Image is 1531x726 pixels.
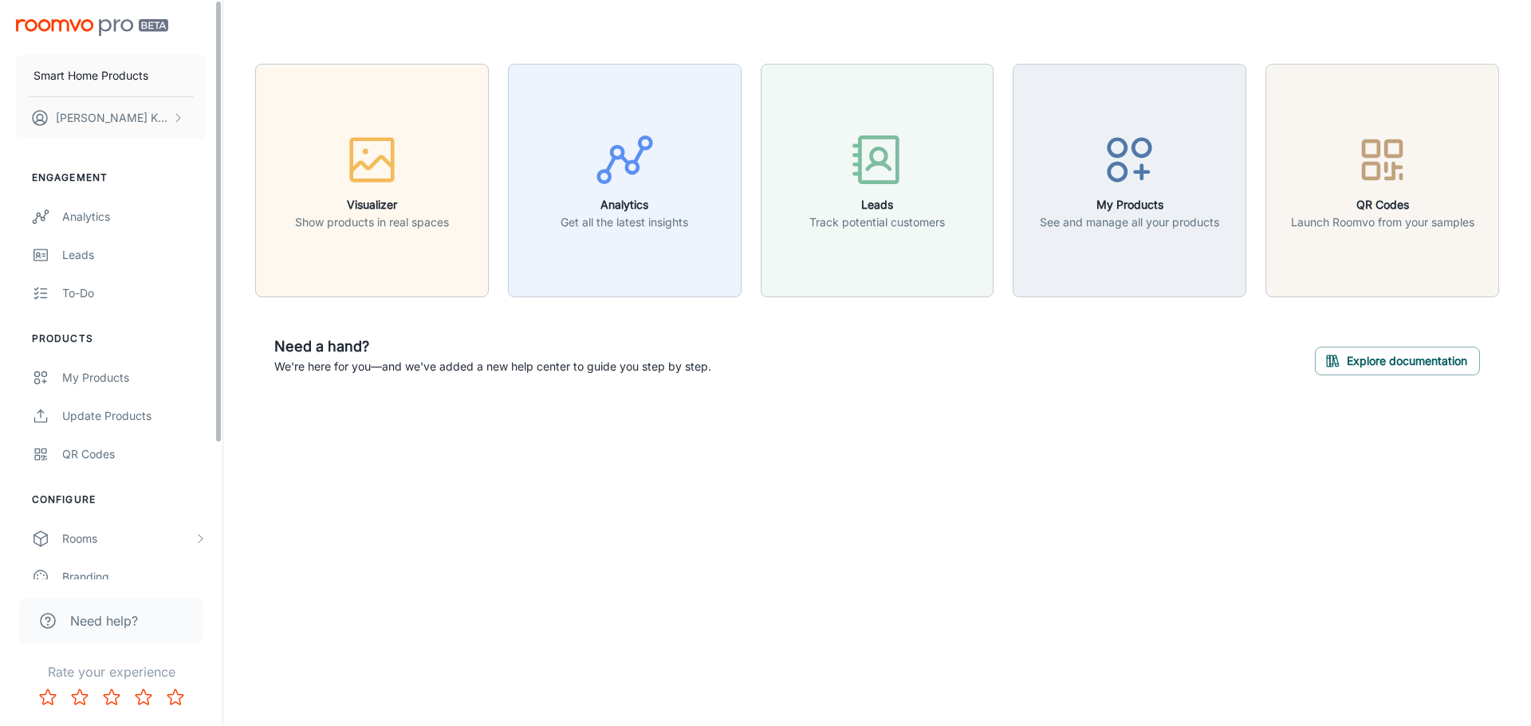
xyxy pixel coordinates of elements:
[1291,214,1474,231] p: Launch Roomvo from your samples
[561,214,688,231] p: Get all the latest insights
[1013,64,1246,297] button: My ProductsSee and manage all your products
[56,109,168,127] p: [PERSON_NAME] King
[1291,196,1474,214] h6: QR Codes
[508,64,742,297] button: AnalyticsGet all the latest insights
[1013,171,1246,187] a: My ProductsSee and manage all your products
[62,208,207,226] div: Analytics
[33,67,148,84] p: Smart Home Products
[809,196,945,214] h6: Leads
[274,358,711,375] p: We're here for you—and we've added a new help center to guide you step by step.
[255,64,489,297] button: VisualizerShow products in real spaces
[1315,351,1480,367] a: Explore documentation
[62,369,207,387] div: My Products
[62,285,207,302] div: To-do
[1265,64,1499,297] button: QR CodesLaunch Roomvo from your samples
[274,336,711,358] h6: Need a hand?
[561,196,688,214] h6: Analytics
[16,55,207,96] button: Smart Home Products
[295,196,449,214] h6: Visualizer
[1040,196,1219,214] h6: My Products
[295,214,449,231] p: Show products in real spaces
[761,171,994,187] a: LeadsTrack potential customers
[761,64,994,297] button: LeadsTrack potential customers
[62,445,207,463] div: QR Codes
[508,171,742,187] a: AnalyticsGet all the latest insights
[1265,171,1499,187] a: QR CodesLaunch Roomvo from your samples
[1040,214,1219,231] p: See and manage all your products
[16,19,168,36] img: Roomvo PRO Beta
[809,214,945,231] p: Track potential customers
[62,246,207,264] div: Leads
[16,97,207,139] button: [PERSON_NAME] King
[62,407,207,425] div: Update Products
[1315,347,1480,375] button: Explore documentation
